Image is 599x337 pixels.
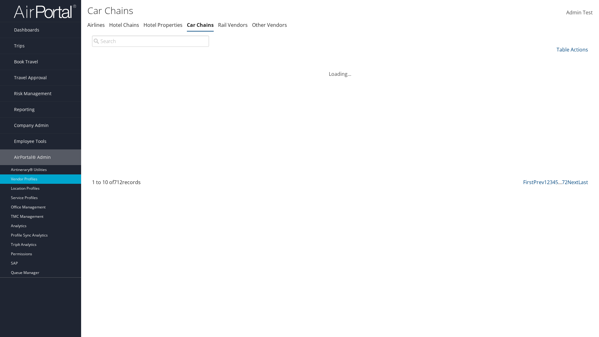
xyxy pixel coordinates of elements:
[550,179,553,186] a: 3
[14,70,47,85] span: Travel Approval
[553,179,555,186] a: 4
[14,54,38,70] span: Book Travel
[87,63,593,78] div: Loading...
[14,86,51,101] span: Risk Management
[14,4,76,19] img: airportal-logo.png
[14,134,46,149] span: Employee Tools
[109,22,139,28] a: Hotel Chains
[562,179,567,186] a: 72
[14,22,39,38] span: Dashboards
[92,36,209,47] input: Search
[114,179,122,186] span: 712
[14,102,35,117] span: Reporting
[187,22,214,28] a: Car Chains
[567,179,578,186] a: Next
[555,179,558,186] a: 5
[566,3,593,22] a: Admin Test
[87,4,424,17] h1: Car Chains
[92,178,209,189] div: 1 to 10 of records
[547,179,550,186] a: 2
[558,179,562,186] span: …
[14,38,25,54] span: Trips
[566,9,593,16] span: Admin Test
[533,179,544,186] a: Prev
[544,179,547,186] a: 1
[14,149,51,165] span: AirPortal® Admin
[144,22,183,28] a: Hotel Properties
[523,179,533,186] a: First
[578,179,588,186] a: Last
[87,22,105,28] a: Airlines
[557,46,588,53] a: Table Actions
[218,22,248,28] a: Rail Vendors
[252,22,287,28] a: Other Vendors
[14,118,49,133] span: Company Admin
